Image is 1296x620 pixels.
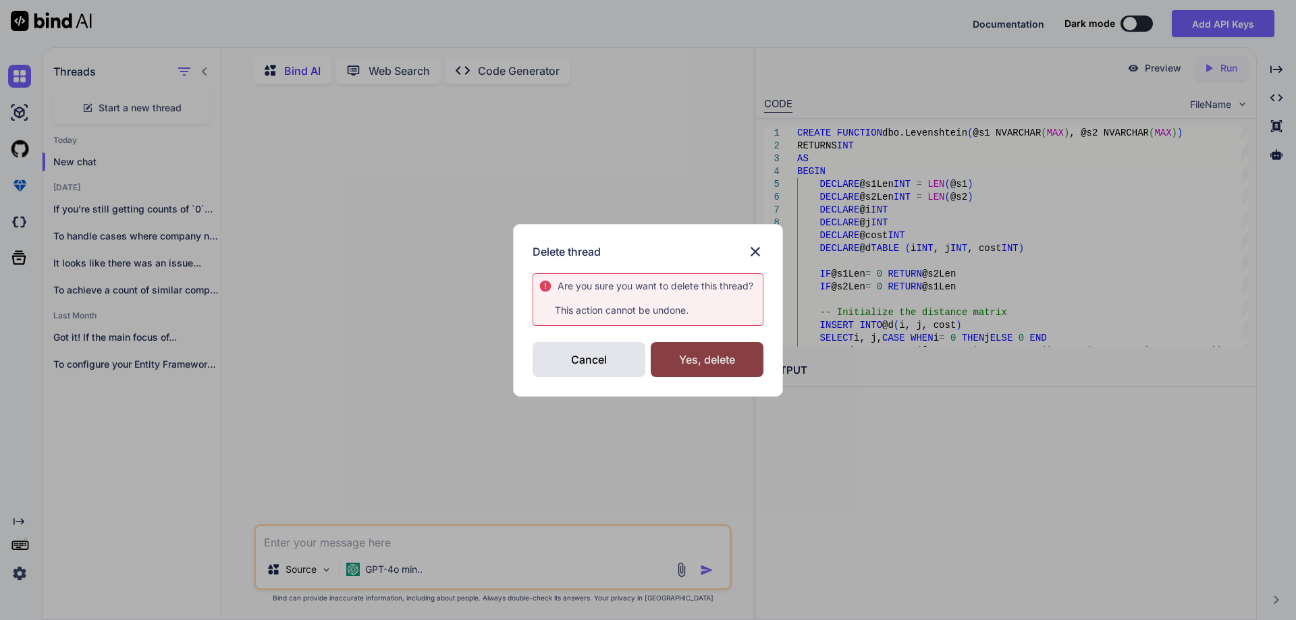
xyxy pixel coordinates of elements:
[533,244,601,260] h3: Delete thread
[651,342,763,377] div: Yes, delete
[539,304,763,317] p: This action cannot be undone.
[747,244,763,260] img: close
[558,279,753,293] div: Are you sure you want to delete this ?
[533,342,645,377] div: Cancel
[717,280,749,291] span: thread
